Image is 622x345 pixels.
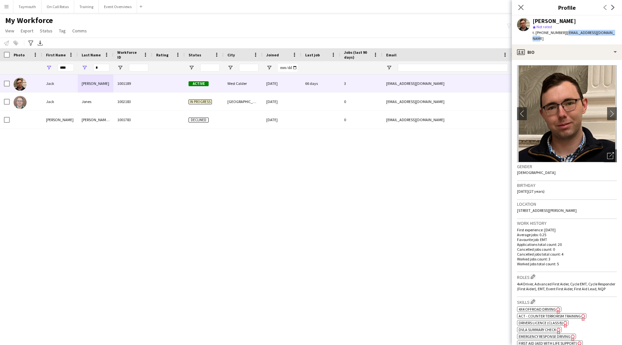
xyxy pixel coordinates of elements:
[266,65,272,71] button: Open Filter Menu
[13,0,41,13] button: Taymouth
[46,52,66,57] span: First Name
[42,75,78,92] div: Jack
[536,24,552,29] span: Not rated
[200,64,220,72] input: Status Filter Input
[78,75,113,92] div: [PERSON_NAME]
[70,27,89,35] a: Comms
[227,65,233,71] button: Open Filter Menu
[517,182,617,188] h3: Birthday
[156,52,168,57] span: Rating
[517,247,617,252] p: Cancelled jobs count: 0
[533,30,615,41] span: | [EMAIL_ADDRESS][DOMAIN_NAME]
[224,93,262,110] div: [GEOGRAPHIC_DATA]
[517,261,617,266] p: Worked jobs total count: 5
[512,3,622,12] h3: Profile
[519,307,556,312] span: 4x4 Offroad Driving
[262,93,301,110] div: [DATE]
[189,52,201,57] span: Status
[398,64,508,72] input: Email Filter Input
[344,50,371,60] span: Jobs (last 90 days)
[517,164,617,169] h3: Gender
[517,220,617,226] h3: Work history
[99,0,137,13] button: Event Overviews
[517,65,617,162] img: Crew avatar or photo
[40,28,52,34] span: Status
[278,64,297,72] input: Joined Filter Input
[113,75,152,92] div: 1001189
[305,52,320,57] span: Last job
[519,327,556,332] span: DVLA Summary Check
[517,237,617,242] p: Favourite job: EMT
[386,52,397,57] span: Email
[517,242,617,247] p: Applications total count: 20
[46,65,52,71] button: Open Filter Menu
[340,75,382,92] div: 3
[113,93,152,110] div: 1002183
[14,52,25,57] span: Photo
[382,75,512,92] div: [EMAIL_ADDRESS][DOMAIN_NAME]
[517,170,556,175] span: [DEMOGRAPHIC_DATA]
[14,96,27,109] img: Jack Jones
[36,39,44,47] app-action-btn: Export XLSX
[78,111,113,129] div: [PERSON_NAME][EMAIL_ADDRESS][DOMAIN_NAME]
[27,39,35,47] app-action-btn: Advanced filters
[533,18,576,24] div: [PERSON_NAME]
[239,64,259,72] input: City Filter Input
[41,0,74,13] button: On Call Rotas
[517,298,617,305] h3: Skills
[517,282,615,291] span: 4x4 Driver, Advanced First Aider, Cycle EMT, Cycle Responder (First Aider), EMT, Event First Aide...
[386,65,392,71] button: Open Filter Menu
[517,252,617,257] p: Cancelled jobs total count: 4
[517,201,617,207] h3: Location
[42,93,78,110] div: Jack
[340,111,382,129] div: 0
[117,50,141,60] span: Workforce ID
[517,257,617,261] p: Worked jobs count: 3
[113,111,152,129] div: 1001783
[117,65,123,71] button: Open Filter Menu
[517,232,617,237] p: Average jobs: 0.25
[519,334,570,339] span: Emergency Response Driving
[266,52,279,57] span: Joined
[519,314,581,318] span: ACT - Counter Terrorism Training
[59,28,66,34] span: Tag
[74,0,99,13] button: Training
[82,65,87,71] button: Open Filter Menu
[56,27,68,35] a: Tag
[301,75,340,92] div: 66 days
[21,28,33,34] span: Export
[82,52,101,57] span: Last Name
[519,320,563,325] span: Drivers Licence (Class B)
[93,64,109,72] input: Last Name Filter Input
[189,81,209,86] span: Active
[517,273,617,280] h3: Roles
[42,111,78,129] div: [PERSON_NAME]
[517,208,577,213] span: [STREET_ADDRESS][PERSON_NAME]
[189,118,209,122] span: Declined
[129,64,148,72] input: Workforce ID Filter Input
[512,44,622,60] div: Bio
[5,16,53,25] span: My Workforce
[533,30,566,35] span: t. [PHONE_NUMBER]
[58,64,74,72] input: First Name Filter Input
[189,99,212,104] span: In progress
[227,52,235,57] span: City
[189,65,194,71] button: Open Filter Menu
[5,28,14,34] span: View
[262,75,301,92] div: [DATE]
[78,93,113,110] div: Jones
[14,78,27,91] img: Jack Johnston
[3,27,17,35] a: View
[72,28,87,34] span: Comms
[382,93,512,110] div: [EMAIL_ADDRESS][DOMAIN_NAME]
[262,111,301,129] div: [DATE]
[382,111,512,129] div: [EMAIL_ADDRESS][DOMAIN_NAME]
[18,27,36,35] a: Export
[340,93,382,110] div: 0
[517,189,545,194] span: [DATE] (27 years)
[37,27,55,35] a: Status
[224,75,262,92] div: West Calder
[517,227,617,232] p: First experience: [DATE]
[604,149,617,162] div: Open photos pop-in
